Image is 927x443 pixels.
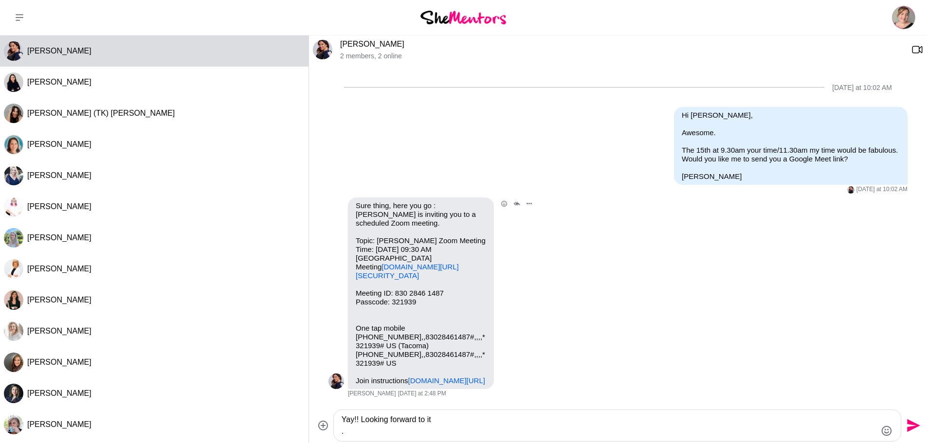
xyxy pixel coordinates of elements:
div: Richa Joshi [313,40,332,59]
span: [PERSON_NAME] [27,265,91,273]
div: Claudia Hofmaier [4,228,23,248]
div: Kanak Kiran [4,72,23,92]
time: 2025-09-02T00:02:59.391Z [856,186,908,194]
img: L [4,197,23,216]
span: [PERSON_NAME] [27,140,91,148]
span: [PERSON_NAME] [27,47,91,55]
p: Sure thing, here you go : [PERSON_NAME] is inviting you to a scheduled Zoom meeting. [356,201,486,228]
p: Topic: [PERSON_NAME] Zoom Meeting Time: [DATE] 09:30 AM [GEOGRAPHIC_DATA] Meeting [356,236,486,280]
p: Hi [PERSON_NAME], [682,111,900,120]
img: A [4,166,23,185]
span: [PERSON_NAME] [348,390,396,398]
img: R [4,415,23,434]
img: Ruth Slade [892,6,915,29]
div: Deborah Daly [4,321,23,341]
p: [PERSON_NAME] [682,172,900,181]
div: Richa Joshi [847,186,854,194]
p: One tap mobile [PHONE_NUMBER],,83028461487#,,,,*321939# US (Tacoma) [PHONE_NUMBER],,83028461487#,... [356,324,486,368]
textarea: Type your message [342,414,876,437]
button: Open Reaction Selector [498,197,510,210]
img: R [4,41,23,61]
img: A [4,353,23,372]
div: Lorraine Hamilton [4,197,23,216]
span: [PERSON_NAME] [27,202,91,211]
img: K [4,72,23,92]
p: 2 members , 2 online [340,52,904,60]
div: Ashleigh Charles [4,353,23,372]
div: Mariana Queiroz [4,290,23,310]
span: [PERSON_NAME] [27,327,91,335]
span: [PERSON_NAME] (TK) [PERSON_NAME] [27,109,175,117]
span: [PERSON_NAME] [27,420,91,428]
button: Send [901,415,923,437]
button: Open Message Actions Menu [523,197,536,210]
span: [PERSON_NAME] [27,78,91,86]
img: R [328,373,344,389]
div: Athena Daniels [4,166,23,185]
img: D [4,321,23,341]
time: 2025-09-02T04:48:22.343Z [398,390,446,398]
img: T [4,104,23,123]
span: [PERSON_NAME] [27,171,91,179]
p: The 15th at 9.30am your time/11.30am my time would be fabulous. Would you like me to send you a G... [682,146,900,163]
div: [DATE] at 10:02 AM [832,84,892,92]
span: [PERSON_NAME] [27,358,91,366]
button: Emoji picker [881,425,892,437]
div: Meerah Tauqir [4,384,23,403]
img: M [4,384,23,403]
a: [PERSON_NAME] [340,40,404,48]
img: M [4,290,23,310]
img: She Mentors Logo [420,11,506,24]
img: L [4,135,23,154]
a: [DOMAIN_NAME][URL] [408,376,485,385]
div: Richa Joshi [4,41,23,61]
div: Taliah-Kate (TK) Byron [4,104,23,123]
button: Open Thread [510,197,523,210]
span: [PERSON_NAME] [27,296,91,304]
img: R [847,186,854,194]
img: R [313,40,332,59]
a: [DOMAIN_NAME][URL][SECURITY_DATA] [356,263,459,280]
div: Lily Rudolph [4,135,23,154]
span: [PERSON_NAME] [27,389,91,397]
p: Join instructions [356,376,486,385]
div: Richa Joshi [328,373,344,389]
p: Meeting ID: 830 2846 1487 Passcode: 321939 [356,289,486,306]
p: Awesome. [682,128,900,137]
span: [PERSON_NAME] [27,233,91,242]
img: K [4,259,23,279]
img: C [4,228,23,248]
div: Rowena Preddy [4,415,23,434]
div: Kat Millar [4,259,23,279]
